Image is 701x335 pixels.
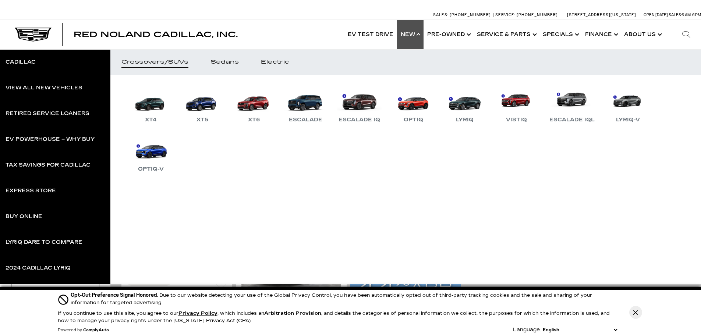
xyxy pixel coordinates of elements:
[244,115,263,124] div: XT6
[6,137,95,142] div: EV Powerhouse – Why Buy
[495,13,516,17] span: Service:
[546,86,598,124] a: Escalade IQL
[74,30,238,39] span: Red Noland Cadillac, Inc.
[424,20,473,49] a: Pre-Owned
[71,292,159,298] span: Opt-Out Preference Signal Honored .
[682,13,701,17] span: 9 AM-6 PM
[141,115,160,124] div: XT4
[6,111,89,116] div: Retired Service Loaners
[546,115,598,124] div: Escalade IQL
[250,49,300,75] a: Electric
[620,20,664,49] a: About Us
[335,86,384,124] a: Escalade IQ
[6,85,82,90] div: View All New Vehicles
[502,115,531,124] div: VISTIQ
[344,20,397,49] a: EV Test Drive
[612,115,644,124] div: LYRIQ-V
[285,115,326,124] div: Escalade
[433,13,449,17] span: Sales:
[567,13,636,17] a: [STREET_ADDRESS][US_STATE]
[129,135,173,174] a: OPTIQ-V
[669,13,682,17] span: Sales:
[58,328,109,332] div: Powered by
[110,49,199,75] a: Crossovers/SUVs
[58,310,610,324] p: If you continue to use this site, you agree to our , which includes an , and details the categori...
[539,20,581,49] a: Specials
[74,31,238,38] a: Red Noland Cadillac, Inc.
[644,13,668,17] span: Open [DATE]
[6,163,91,168] div: Tax Savings for Cadillac
[232,86,276,124] a: XT6
[134,165,167,174] div: OPTIQ-V
[335,115,384,124] div: Escalade IQ
[264,310,321,316] strong: Arbitration Provision
[581,20,620,49] a: Finance
[180,86,224,124] a: XT5
[6,240,82,245] div: LYRIQ Dare to Compare
[261,60,289,65] div: Electric
[513,327,541,332] div: Language:
[433,13,493,17] a: Sales: [PHONE_NUMBER]
[473,20,539,49] a: Service & Parts
[6,188,56,193] div: Express Store
[606,86,650,124] a: LYRIQ-V
[494,86,538,124] a: VISTIQ
[283,86,328,124] a: Escalade
[83,328,109,332] a: ComplyAuto
[210,60,239,65] div: Sedans
[450,13,491,17] span: [PHONE_NUMBER]
[11,284,99,304] div: FeaturesFeatures
[541,326,619,334] select: Language Select
[129,86,173,124] a: XT4
[452,115,477,124] div: LYRIQ
[629,306,642,319] button: Close Button
[517,13,558,17] span: [PHONE_NUMBER]
[6,60,36,65] div: Cadillac
[15,28,52,42] img: Cadillac Dark Logo with Cadillac White Text
[6,214,42,219] div: Buy Online
[400,115,427,124] div: OPTIQ
[199,49,250,75] a: Sedans
[443,86,487,124] a: LYRIQ
[71,291,619,306] div: Due to our website detecting your use of the Global Privacy Control, you have been automatically ...
[121,60,188,65] div: Crossovers/SUVs
[391,86,435,124] a: OPTIQ
[178,310,217,316] a: Privacy Policy
[493,13,560,17] a: Service: [PHONE_NUMBER]
[193,115,212,124] div: XT5
[6,265,71,271] div: 2024 Cadillac LYRIQ
[397,20,424,49] a: New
